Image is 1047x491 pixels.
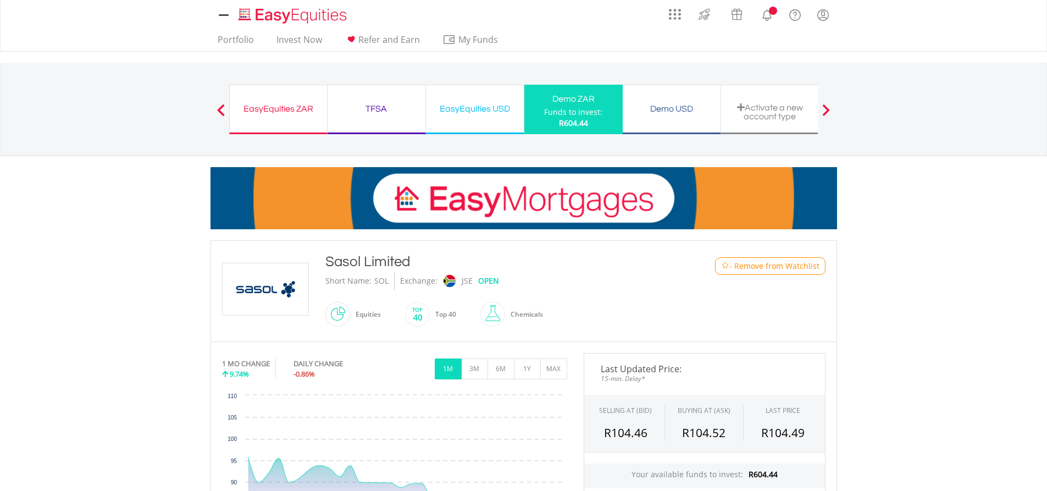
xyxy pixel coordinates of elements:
[433,101,517,117] div: EasyEquities USD
[228,393,237,399] text: 110
[325,252,671,272] div: Sasol Limited
[488,358,514,379] button: 6M
[272,34,326,51] a: Invest Now
[210,167,837,229] img: EasyMortage Promotion Banner
[721,3,753,23] a: Vouchers
[435,358,462,379] button: 1M
[669,8,681,20] img: grid-menu-icon.svg
[514,358,541,379] button: 1Y
[234,3,351,25] a: Home page
[350,301,381,328] div: Equities
[400,272,437,290] div: Exchange:
[559,118,588,128] span: R604.44
[461,358,488,379] button: 3M
[753,3,781,25] a: Notifications
[809,3,837,27] a: My Profile
[430,301,456,328] div: Top 40
[766,406,800,415] div: LAST PRICE
[293,369,315,379] span: -0.86%
[443,275,455,287] img: jse.png
[781,3,809,25] a: FAQ's and Support
[230,458,237,464] text: 95
[293,358,380,369] div: DAILY CHANGE
[213,34,258,51] a: Portfolio
[531,91,616,107] div: Demo ZAR
[629,101,714,117] div: Demo USD
[604,425,647,440] span: R104.46
[374,272,389,290] div: SOL
[682,425,725,440] span: R104.52
[584,464,825,488] div: Your available funds to invest:
[728,103,812,121] div: Activate a new account type
[442,32,514,47] span: My Funds
[325,272,372,290] div: Short Name:
[695,5,713,23] img: thrive-v2.svg
[334,101,419,117] div: TFSA
[544,107,602,118] div: Funds to invest:
[230,369,249,379] span: 9.74%
[462,272,473,290] div: JSE
[236,7,351,25] img: EasyEquities_Logo.png
[715,257,826,275] button: Watchlist - Remove from Watchlist
[662,3,688,20] a: AppsGrid
[678,406,730,415] span: BUYING AT (ASK)
[749,469,778,479] span: R604.44
[236,101,320,117] div: EasyEquities ZAR
[728,5,746,23] img: vouchers-v2.svg
[222,358,270,369] div: 1 MO CHANGE
[721,262,729,270] img: Watchlist
[592,365,817,373] span: Last Updated Price:
[592,373,817,384] span: 15-min. Delay*
[228,436,237,442] text: 100
[505,301,543,328] div: Chemicals
[230,479,237,486] text: 90
[340,34,424,51] a: Refer and Earn
[599,406,652,415] div: SELLING AT (BID)
[228,415,237,421] text: 105
[224,263,307,315] img: EQU.ZA.SOL.png
[358,34,420,46] span: Refer and Earn
[478,272,499,290] div: OPEN
[540,358,567,379] button: MAX
[761,425,805,440] span: R104.49
[729,261,819,272] span: - Remove from Watchlist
